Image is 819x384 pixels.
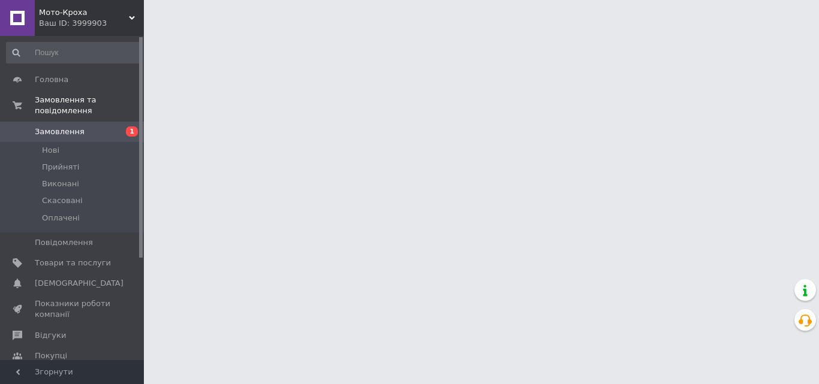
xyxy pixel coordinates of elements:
[39,18,144,29] div: Ваш ID: 3999903
[42,179,79,189] span: Виконані
[42,162,79,173] span: Прийняті
[35,126,85,137] span: Замовлення
[35,74,68,85] span: Головна
[126,126,138,137] span: 1
[39,7,129,18] span: Мото-Кроха
[35,330,66,341] span: Відгуки
[42,145,59,156] span: Нові
[35,258,111,268] span: Товари та послуги
[35,278,124,289] span: [DEMOGRAPHIC_DATA]
[35,350,67,361] span: Покупці
[6,42,141,64] input: Пошук
[35,298,111,320] span: Показники роботи компанії
[42,195,83,206] span: Скасовані
[35,237,93,248] span: Повідомлення
[42,213,80,223] span: Оплачені
[35,95,144,116] span: Замовлення та повідомлення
